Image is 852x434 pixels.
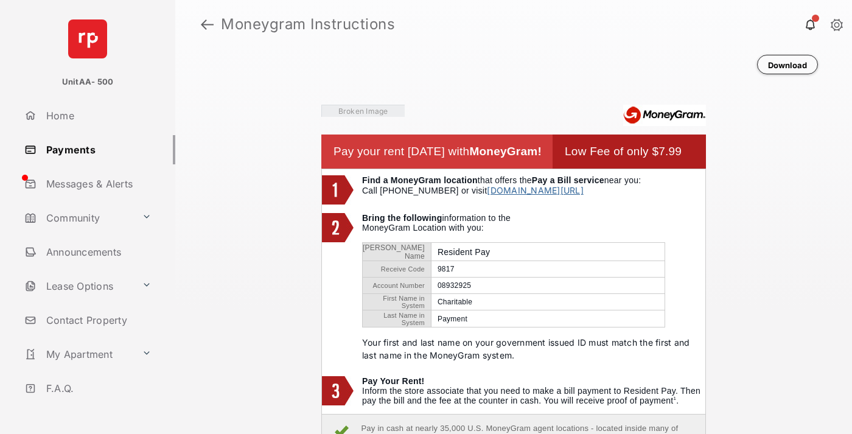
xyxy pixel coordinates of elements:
td: Receive Code [363,261,431,278]
sup: 1 [673,396,676,401]
b: Find a MoneyGram location [362,175,478,185]
td: Account Number [363,278,431,294]
img: Vaibhav Square [321,105,405,117]
b: MoneyGram! [469,145,542,158]
td: Last Name in System [363,310,431,327]
td: [PERSON_NAME] Name [363,243,431,261]
p: Your first and last name on your government issued ID must match the first and last name in the M... [362,336,705,362]
b: Pay a Bill service [532,175,604,185]
td: Resident Pay [431,243,665,261]
img: 3 [322,376,354,405]
a: My Apartment [19,340,137,369]
img: svg+xml;base64,PHN2ZyB4bWxucz0iaHR0cDovL3d3dy53My5vcmcvMjAwMC9zdmciIHdpZHRoPSI2NCIgaGVpZ2h0PSI2NC... [68,19,107,58]
button: Download [757,55,818,74]
a: Contact Property [19,306,175,335]
a: [DOMAIN_NAME][URL] [487,185,583,195]
img: Moneygram [623,105,706,126]
strong: Moneygram Instructions [221,17,395,32]
td: Low Fee of only $7.99 [565,135,694,169]
td: Payment [431,310,665,327]
a: Home [19,101,175,130]
td: 9817 [431,261,665,278]
td: Charitable [431,294,665,310]
b: Bring the following [362,213,442,223]
td: First Name in System [363,294,431,310]
a: F.A.Q. [19,374,175,403]
p: UnitAA- 500 [62,76,114,88]
a: Community [19,203,137,233]
a: Lease Options [19,271,137,301]
td: Pay your rent [DATE] with [333,135,553,169]
img: 2 [322,213,354,242]
a: Announcements [19,237,175,267]
td: that offers the near you: Call [PHONE_NUMBER] or visit [362,175,705,207]
td: Inform the store associate that you need to make a bill payment to Resident Pay. Then pay the bil... [362,376,705,408]
td: information to the MoneyGram Location with you: [362,213,705,370]
img: 1 [322,175,354,205]
a: Payments [19,135,175,164]
a: Messages & Alerts [19,169,175,198]
b: Pay Your Rent! [362,376,425,386]
td: 08932925 [431,278,665,294]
